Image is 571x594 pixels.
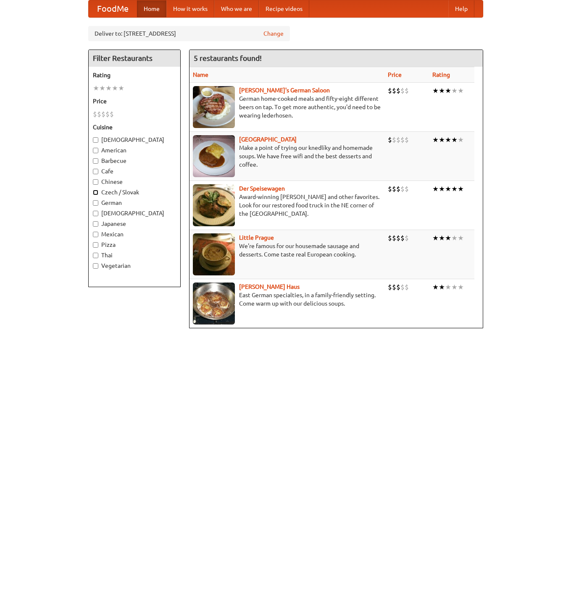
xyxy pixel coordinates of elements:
[93,221,98,227] input: Japanese
[400,86,405,95] li: $
[93,220,176,228] label: Japanese
[93,71,176,79] h5: Rating
[88,26,290,41] div: Deliver to: [STREET_ADDRESS]
[99,84,105,93] li: ★
[118,84,124,93] li: ★
[193,144,381,169] p: Make a point of trying our knedlíky and homemade soups. We have free wifi and the best desserts a...
[451,184,458,194] li: ★
[93,84,99,93] li: ★
[93,232,98,237] input: Mexican
[432,71,450,78] a: Rating
[193,135,235,177] img: czechpoint.jpg
[93,146,176,154] label: American
[110,110,114,119] li: $
[89,0,137,17] a: FoodMe
[93,230,176,238] label: Mexican
[93,136,176,144] label: [DEMOGRAPHIC_DATA]
[193,184,235,226] img: speisewagen.jpg
[93,253,98,258] input: Thai
[448,0,474,17] a: Help
[432,184,439,194] li: ★
[400,233,405,243] li: $
[93,158,98,164] input: Barbecue
[93,251,176,259] label: Thai
[432,283,439,292] li: ★
[388,135,392,144] li: $
[193,291,381,308] p: East German specialties, in a family-friendly setting. Come warm up with our delicious soups.
[451,135,458,144] li: ★
[239,283,300,290] a: [PERSON_NAME] Haus
[137,0,166,17] a: Home
[105,84,112,93] li: ★
[193,242,381,259] p: We're famous for our housemade sausage and desserts. Come taste real European cooking.
[93,200,98,206] input: German
[101,110,105,119] li: $
[239,185,285,192] a: Der Speisewagen
[93,188,176,196] label: Czech / Slovak
[400,283,405,292] li: $
[458,233,464,243] li: ★
[193,86,235,128] img: esthers.jpg
[396,86,400,95] li: $
[93,167,176,175] label: Cafe
[166,0,214,17] a: How it works
[93,148,98,153] input: American
[93,209,176,217] label: [DEMOGRAPHIC_DATA]
[93,110,97,119] li: $
[405,135,409,144] li: $
[405,184,409,194] li: $
[445,184,451,194] li: ★
[396,135,400,144] li: $
[445,283,451,292] li: ★
[93,211,98,216] input: [DEMOGRAPHIC_DATA]
[439,184,445,194] li: ★
[93,97,176,105] h5: Price
[396,283,400,292] li: $
[445,233,451,243] li: ★
[392,233,396,243] li: $
[405,86,409,95] li: $
[93,242,98,248] input: Pizza
[388,86,392,95] li: $
[392,86,396,95] li: $
[93,262,176,270] label: Vegetarian
[239,234,274,241] a: Little Prague
[112,84,118,93] li: ★
[89,50,180,67] h4: Filter Restaurants
[93,263,98,269] input: Vegetarian
[93,179,98,185] input: Chinese
[392,135,396,144] li: $
[93,241,176,249] label: Pizza
[93,137,98,143] input: [DEMOGRAPHIC_DATA]
[405,233,409,243] li: $
[388,233,392,243] li: $
[259,0,309,17] a: Recipe videos
[392,283,396,292] li: $
[93,199,176,207] label: German
[193,233,235,275] img: littleprague.jpg
[194,54,262,62] ng-pluralize: 5 restaurants found!
[193,71,208,78] a: Name
[93,157,176,165] label: Barbecue
[400,135,405,144] li: $
[458,283,464,292] li: ★
[93,190,98,195] input: Czech / Slovak
[432,135,439,144] li: ★
[239,136,297,143] a: [GEOGRAPHIC_DATA]
[451,233,458,243] li: ★
[388,283,392,292] li: $
[105,110,110,119] li: $
[93,123,176,131] h5: Cuisine
[445,135,451,144] li: ★
[451,86,458,95] li: ★
[458,135,464,144] li: ★
[439,135,445,144] li: ★
[439,283,445,292] li: ★
[97,110,101,119] li: $
[239,87,330,94] a: [PERSON_NAME]'s German Saloon
[405,283,409,292] li: $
